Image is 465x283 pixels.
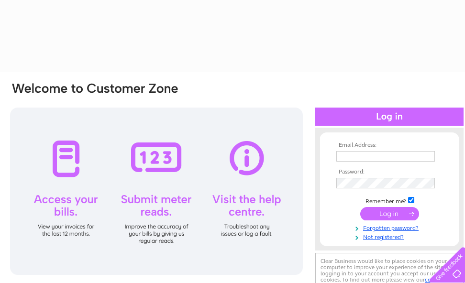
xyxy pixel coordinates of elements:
[336,232,445,241] a: Not registered?
[334,169,445,175] th: Password:
[334,196,445,205] td: Remember me?
[336,223,445,232] a: Forgotten password?
[360,207,419,220] input: Submit
[334,142,445,149] th: Email Address:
